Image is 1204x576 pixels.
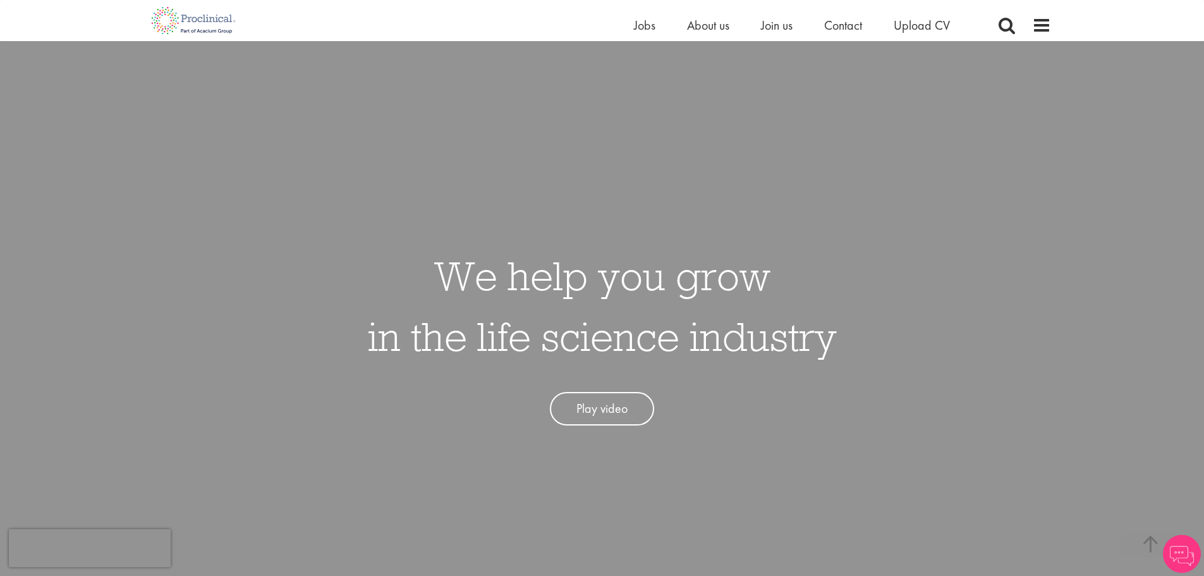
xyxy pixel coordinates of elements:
a: About us [687,17,729,34]
a: Upload CV [894,17,950,34]
a: Join us [761,17,793,34]
img: Chatbot [1163,535,1201,573]
h1: We help you grow in the life science industry [368,245,837,367]
a: Contact [824,17,862,34]
a: Play video [550,392,654,426]
a: Jobs [634,17,655,34]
